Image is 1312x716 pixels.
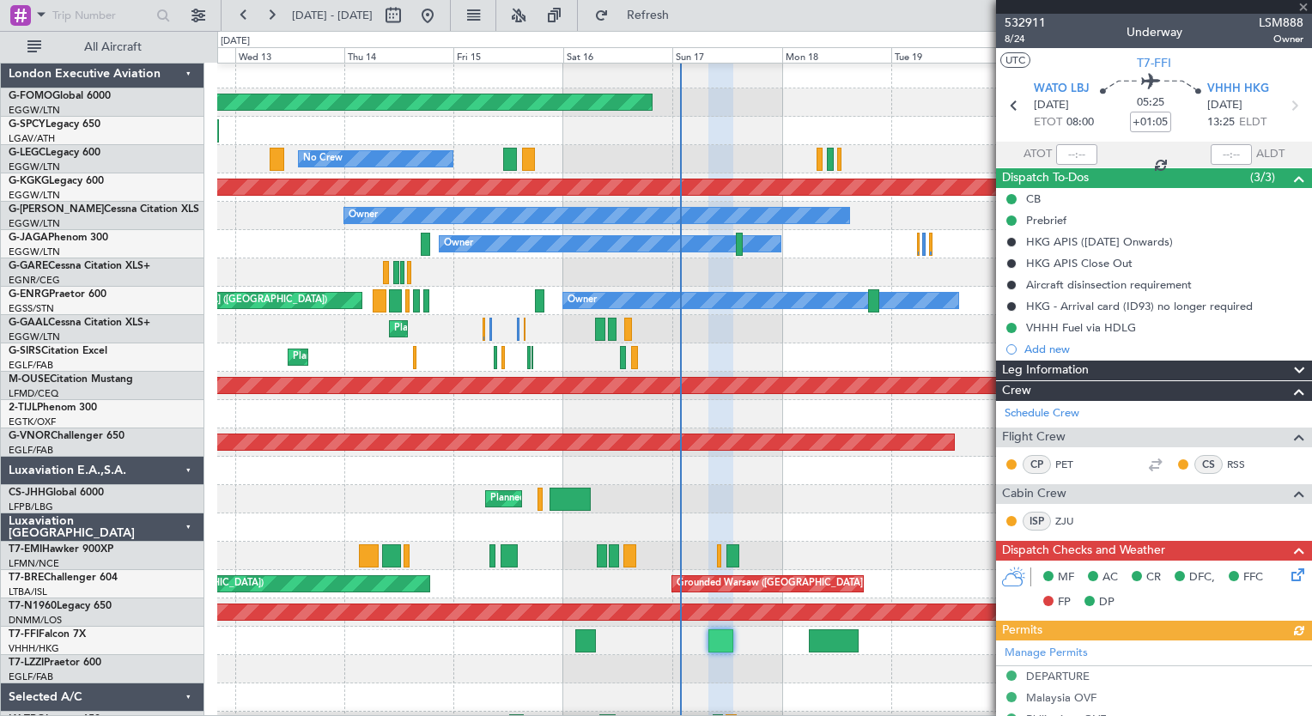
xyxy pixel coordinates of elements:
span: Leg Information [1002,361,1089,380]
span: (3/3) [1250,168,1275,186]
span: M-OUSE [9,374,50,385]
a: EGTK/OXF [9,416,56,428]
span: FP [1058,594,1071,611]
a: G-SIRSCitation Excel [9,346,107,356]
a: G-[PERSON_NAME]Cessna Citation XLS [9,204,199,215]
span: ETOT [1034,114,1062,131]
a: EGGW/LTN [9,189,60,202]
span: MF [1058,569,1074,586]
span: 05:25 [1137,94,1164,112]
a: G-GAALCessna Citation XLS+ [9,318,150,328]
a: EGLF/FAB [9,444,53,457]
a: RSS [1227,457,1266,472]
a: T7-LZZIPraetor 600 [9,658,101,668]
a: LTBA/ISL [9,586,47,598]
span: T7-EMI [9,544,42,555]
a: G-FOMOGlobal 6000 [9,91,111,101]
span: LSM888 [1259,14,1303,32]
a: G-SPCYLegacy 650 [9,119,100,130]
a: G-LEGCLegacy 600 [9,148,100,158]
a: EGGW/LTN [9,246,60,258]
div: CS [1194,455,1223,474]
span: G-FOMO [9,91,52,101]
div: Planned Maint [GEOGRAPHIC_DATA] ([GEOGRAPHIC_DATA]) [293,344,563,370]
a: EGGW/LTN [9,104,60,117]
div: Owner [349,203,378,228]
div: Thu 14 [344,47,453,63]
a: DNMM/LOS [9,614,62,627]
a: VHHH/HKG [9,642,59,655]
div: Owner [568,288,597,313]
span: Crew [1002,381,1031,401]
span: All Aircraft [45,41,181,53]
span: AC [1102,569,1118,586]
div: Sat 16 [563,47,672,63]
span: T7-FFI [1137,54,1171,72]
div: Fri 15 [453,47,562,63]
div: [DATE] [221,34,250,49]
a: EGGW/LTN [9,217,60,230]
div: ISP [1023,512,1051,531]
div: Aircraft disinsection requirement [1026,277,1192,292]
span: DFC, [1189,569,1215,586]
span: 13:25 [1207,114,1235,131]
div: Tue 19 [891,47,1000,63]
span: T7-BRE [9,573,44,583]
span: ALDT [1256,146,1285,163]
div: Owner [444,231,473,257]
span: ELDT [1239,114,1266,131]
button: Refresh [586,2,689,29]
span: G-[PERSON_NAME] [9,204,104,215]
a: PET [1055,457,1094,472]
a: LFMD/CEQ [9,387,58,400]
span: 8/24 [1005,32,1046,46]
span: Cabin Crew [1002,484,1066,504]
a: T7-FFIFalcon 7X [9,629,86,640]
div: Underway [1127,23,1182,41]
div: HKG - Arrival card (ID93) no longer required [1026,299,1253,313]
span: ATOT [1023,146,1052,163]
span: Owner [1259,32,1303,46]
a: T7-EMIHawker 900XP [9,544,113,555]
input: Trip Number [52,3,151,28]
a: G-VNORChallenger 650 [9,431,125,441]
button: UTC [1000,52,1030,68]
div: Add new [1024,342,1303,356]
span: CS-JHH [9,488,46,498]
span: 2-TIJL [9,403,37,413]
span: G-SPCY [9,119,46,130]
span: FFC [1243,569,1263,586]
span: G-JAGA [9,233,48,243]
div: Sun 17 [672,47,781,63]
span: T7-FFI [9,629,39,640]
a: G-GARECessna Citation XLS+ [9,261,150,271]
button: All Aircraft [19,33,186,61]
span: DP [1099,594,1115,611]
a: EGLF/FAB [9,359,53,372]
a: G-KGKGLegacy 600 [9,176,104,186]
span: G-SIRS [9,346,41,356]
span: WATO LBJ [1034,81,1090,98]
a: M-OUSECitation Mustang [9,374,133,385]
span: [DATE] - [DATE] [292,8,373,23]
div: Planned Maint [394,316,457,342]
div: Mon 18 [782,47,891,63]
span: G-ENRG [9,289,49,300]
div: CB [1026,191,1041,206]
div: No Crew [303,146,343,172]
span: G-VNOR [9,431,51,441]
a: T7-BREChallenger 604 [9,573,118,583]
span: 532911 [1005,14,1046,32]
a: EGNR/CEG [9,274,60,287]
a: 2-TIJLPhenom 300 [9,403,97,413]
div: VHHH Fuel via HDLG [1026,320,1136,335]
span: VHHH HKG [1207,81,1269,98]
span: Flight Crew [1002,428,1066,447]
div: Planned Maint [GEOGRAPHIC_DATA] ([GEOGRAPHIC_DATA]) [490,486,761,512]
span: Dispatch Checks and Weather [1002,541,1165,561]
span: CR [1146,569,1161,586]
a: T7-N1960Legacy 650 [9,601,112,611]
a: Schedule Crew [1005,405,1079,422]
a: G-ENRGPraetor 600 [9,289,106,300]
span: 08:00 [1066,114,1094,131]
